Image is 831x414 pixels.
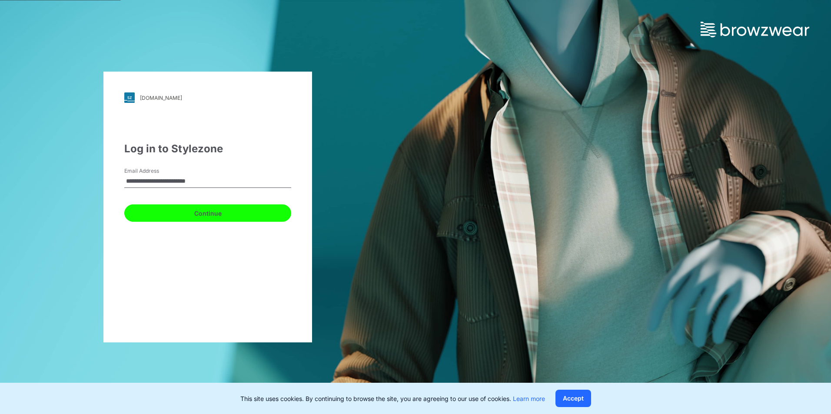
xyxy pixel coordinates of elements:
[513,395,545,402] a: Learn more
[701,22,809,37] img: browzwear-logo.73288ffb.svg
[140,95,182,101] div: [DOMAIN_NAME]
[555,390,591,407] button: Accept
[124,204,291,222] button: Continue
[124,167,185,175] label: Email Address
[124,92,291,103] a: [DOMAIN_NAME]
[240,394,545,403] p: This site uses cookies. By continuing to browse the site, you are agreeing to our use of cookies.
[124,92,135,103] img: svg+xml;base64,PHN2ZyB3aWR0aD0iMjgiIGhlaWdodD0iMjgiIHZpZXdCb3g9IjAgMCAyOCAyOCIgZmlsbD0ibm9uZSIgeG...
[124,141,291,157] div: Log in to Stylezone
